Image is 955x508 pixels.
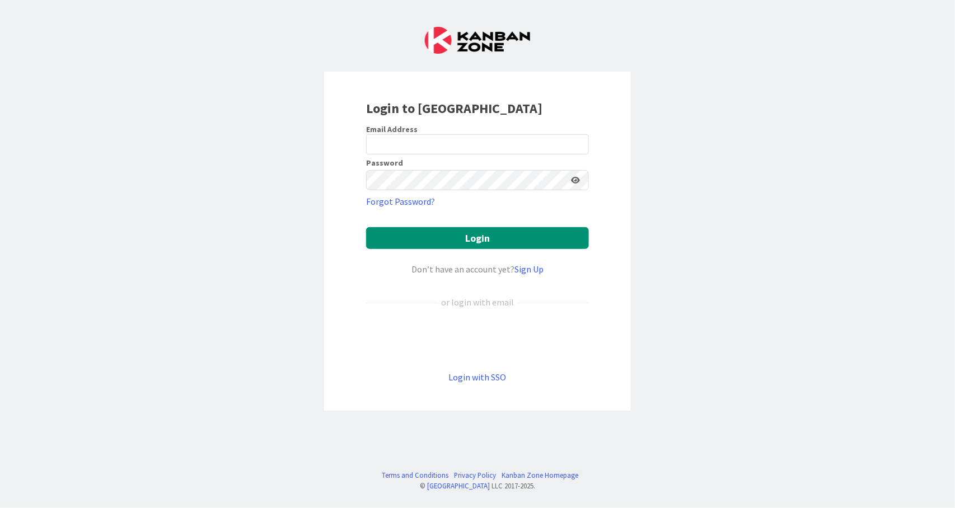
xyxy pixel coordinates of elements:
img: Kanban Zone [425,27,530,54]
iframe: Sign in with Google Button [361,327,594,352]
div: Don’t have an account yet? [366,262,589,276]
label: Password [366,159,403,167]
a: Terms and Conditions [382,470,449,481]
a: Sign Up [514,264,544,275]
a: [GEOGRAPHIC_DATA] [427,481,490,490]
a: Login with SSO [449,371,507,383]
label: Email Address [366,124,418,134]
div: or login with email [438,295,517,309]
b: Login to [GEOGRAPHIC_DATA] [366,100,542,117]
a: Forgot Password? [366,195,435,208]
button: Login [366,227,589,249]
a: Privacy Policy [455,470,497,481]
div: © LLC 2017- 2025 . [377,481,579,491]
a: Kanban Zone Homepage [502,470,579,481]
